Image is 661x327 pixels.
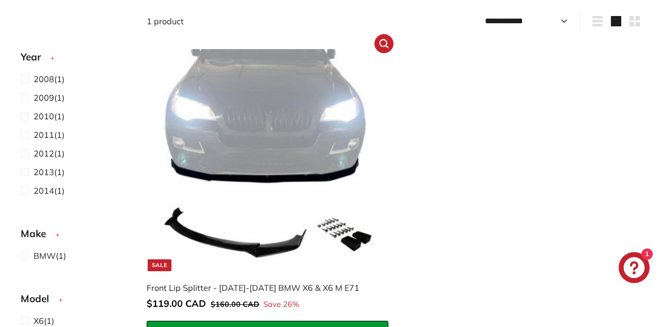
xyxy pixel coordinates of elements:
span: (1) [34,91,65,104]
span: 2011 [34,130,54,140]
span: Year [21,50,49,65]
span: $160.00 CAD [211,300,259,309]
span: Model [21,291,57,306]
span: Save 26% [263,299,299,310]
span: 2010 [34,111,54,121]
span: (1) [34,73,65,85]
div: 1 product [147,15,394,27]
span: $119.00 CAD [147,298,206,309]
span: (1) [34,250,66,262]
button: Year [21,46,130,72]
span: BMW [34,251,56,261]
span: 2008 [34,74,54,84]
span: (1) [34,315,54,327]
div: Sale [148,259,171,271]
button: Model [21,288,130,314]
span: X6 [34,316,44,326]
span: (1) [34,166,65,178]
span: 2013 [34,167,54,177]
div: Front Lip Splitter - [DATE]-[DATE] BMW X6 & X6 M E71 [147,282,378,294]
span: Make [21,226,54,241]
span: 2014 [34,185,54,196]
inbox-online-store-chat: Shopify online store chat [616,252,653,286]
a: Sale 2007 bmw x6 Front Lip Splitter - [DATE]-[DATE] BMW X6 & X6 M E71 Save 26% [147,39,388,321]
span: (1) [34,129,65,141]
span: (1) [34,147,65,160]
span: (1) [34,184,65,197]
span: (1) [34,110,65,122]
img: 2007 bmw x6 [156,49,379,271]
span: 2009 [34,92,54,103]
button: Make [21,223,130,249]
span: 2012 [34,148,54,159]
